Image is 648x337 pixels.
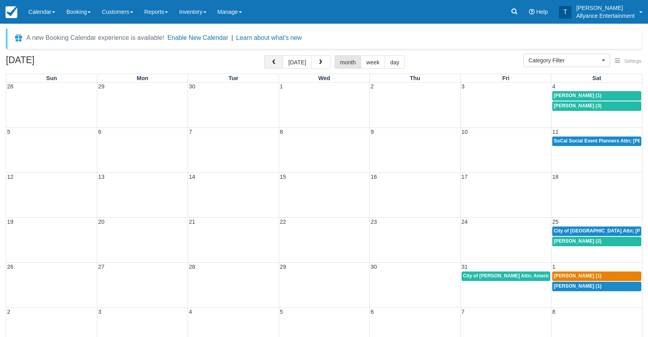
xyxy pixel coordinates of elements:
span: 6 [370,309,374,315]
p: [PERSON_NAME] [576,4,635,12]
span: 9 [370,129,374,135]
span: 21 [188,219,196,225]
span: [PERSON_NAME] (2) [554,238,601,244]
span: 16 [370,174,378,180]
span: 5 [279,309,284,315]
a: City of [GEOGRAPHIC_DATA] Attn; [PERSON_NAME] (2) [552,227,641,236]
button: [DATE] [283,55,311,69]
span: Sun [46,75,57,81]
span: Fri [502,75,509,81]
span: Tue [229,75,238,81]
a: [PERSON_NAME] (1) [552,91,641,101]
span: 7 [188,129,193,135]
span: 29 [279,264,287,270]
img: checkfront-main-nav-mini-logo.png [6,6,17,18]
span: 30 [188,83,196,90]
span: 23 [370,219,378,225]
span: 2 [370,83,374,90]
span: Wed [318,75,330,81]
span: 4 [188,309,193,315]
button: month [335,55,361,69]
a: City of [PERSON_NAME] Attn; America [PERSON_NAME] (1) [462,271,550,281]
span: Help [536,9,548,15]
span: 11 [551,129,559,135]
span: Category Filter [529,56,600,64]
span: 26 [6,264,14,270]
span: 13 [97,174,105,180]
a: SoCal Social Event Planners Attn; [PERSON_NAME] (2) [552,137,641,146]
a: [PERSON_NAME] (1) [552,271,641,281]
span: [PERSON_NAME] (1) [554,283,601,289]
button: day [385,55,405,69]
h2: [DATE] [6,55,106,70]
span: 18 [551,174,559,180]
span: 12 [6,174,14,180]
a: Learn about what's new [236,34,302,41]
span: 8 [279,129,284,135]
span: Mon [137,75,149,81]
button: Category Filter [523,54,610,67]
span: 28 [6,83,14,90]
span: Settings [624,58,641,64]
button: Enable New Calendar [168,34,228,42]
span: 28 [188,264,196,270]
span: 10 [461,129,469,135]
a: [PERSON_NAME] (1) [552,282,641,291]
a: [PERSON_NAME] (3) [552,101,641,111]
span: 31 [461,264,469,270]
span: 7 [461,309,466,315]
span: [PERSON_NAME] (1) [554,273,601,279]
span: 19 [6,219,14,225]
span: 1 [279,83,284,90]
span: 15 [279,174,287,180]
span: 1 [551,264,556,270]
span: [PERSON_NAME] (3) [554,103,601,109]
span: 2 [6,309,11,315]
span: 25 [551,219,559,225]
span: 22 [279,219,287,225]
span: 3 [461,83,466,90]
i: Help [529,9,534,15]
span: 30 [370,264,378,270]
span: 27 [97,264,105,270]
span: 20 [97,219,105,225]
button: week [361,55,385,69]
span: 3 [97,309,102,315]
span: City of [PERSON_NAME] Attn; America [PERSON_NAME] (1) [463,273,601,279]
span: [PERSON_NAME] (1) [554,93,601,98]
span: 5 [6,129,11,135]
a: [PERSON_NAME] (2) [552,237,641,246]
span: 8 [551,309,556,315]
span: 4 [551,83,556,90]
span: 17 [461,174,469,180]
div: A new Booking Calendar experience is available! [26,33,164,43]
p: Allyance Entertainment [576,12,635,20]
span: | [231,34,233,41]
span: 6 [97,129,102,135]
div: T [559,6,572,19]
span: 14 [188,174,196,180]
span: Thu [410,75,420,81]
span: Sat [592,75,601,81]
span: 24 [461,219,469,225]
button: Settings [610,56,646,67]
span: 29 [97,83,105,90]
